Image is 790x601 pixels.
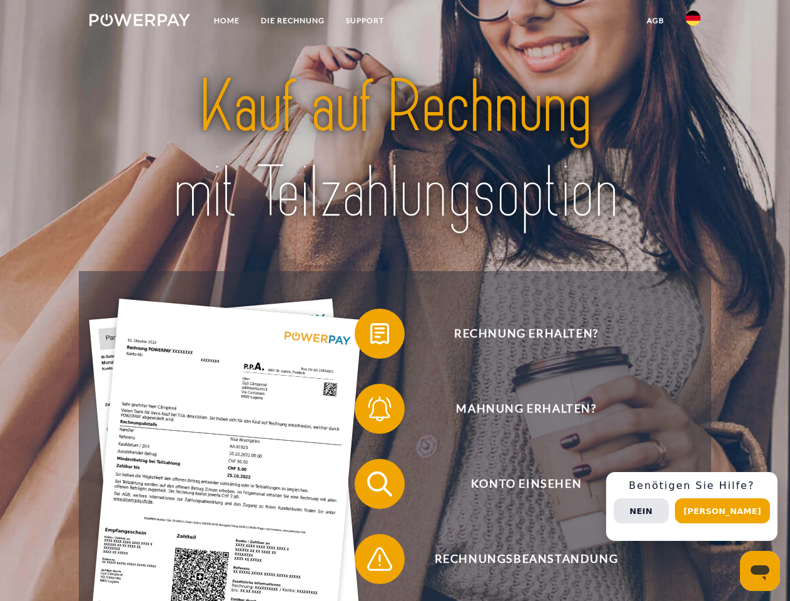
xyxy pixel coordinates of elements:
button: Rechnungsbeanstandung [355,534,680,584]
a: SUPPORT [335,9,395,32]
div: Schnellhilfe [606,472,777,541]
img: logo-powerpay-white.svg [89,14,190,26]
span: Mahnung erhalten? [373,384,679,434]
span: Konto einsehen [373,459,679,509]
img: qb_warning.svg [364,543,395,575]
button: Nein [614,498,669,523]
img: qb_search.svg [364,468,395,500]
a: Home [203,9,250,32]
span: Rechnung erhalten? [373,309,679,359]
button: Rechnung erhalten? [355,309,680,359]
img: title-powerpay_de.svg [119,60,671,240]
img: de [686,11,701,26]
span: Rechnungsbeanstandung [373,534,679,584]
button: [PERSON_NAME] [675,498,770,523]
button: Konto einsehen [355,459,680,509]
button: Mahnung erhalten? [355,384,680,434]
h3: Benötigen Sie Hilfe? [614,480,770,492]
iframe: Schaltfläche zum Öffnen des Messaging-Fensters [740,551,780,591]
a: DIE RECHNUNG [250,9,335,32]
img: qb_bell.svg [364,393,395,424]
a: agb [636,9,675,32]
img: qb_bill.svg [364,318,395,349]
